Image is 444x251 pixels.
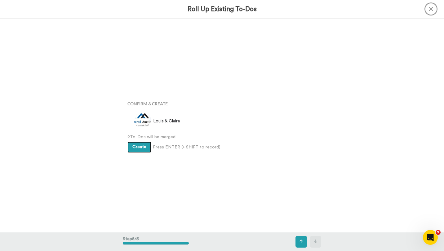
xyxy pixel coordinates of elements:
[127,101,317,106] h4: Confirm & Create
[123,233,189,251] div: Step 5 / 5
[188,6,257,13] h3: Roll Up Existing To-Dos
[153,144,220,150] span: Press ENTER (+ SHIFT to record)
[134,112,149,128] img: 6f7df835-aa8e-4e16-9767-41d6df840911.jpg
[153,118,180,124] span: Louis & Claire
[127,134,317,140] span: 2 To-Dos will be merged
[132,145,146,149] span: Create
[436,230,441,235] span: 9
[135,112,151,128] img: 3da80e84-3b16-40ab-8241-d4f05a093a0a.jpg
[423,230,438,245] iframe: Intercom live chat
[127,142,151,153] button: Create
